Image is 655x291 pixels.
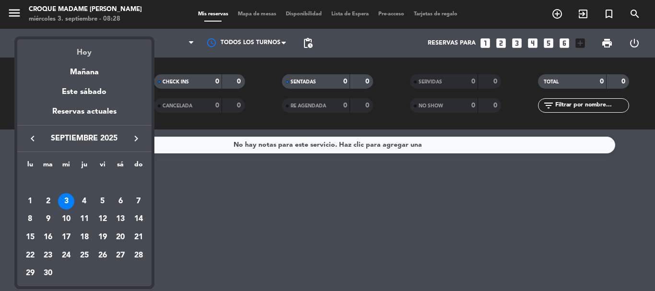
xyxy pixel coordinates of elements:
div: 30 [40,265,56,281]
td: 2 de septiembre de 2025 [39,192,58,210]
div: 2 [40,193,56,210]
div: 7 [130,193,147,210]
th: domingo [129,159,148,174]
td: 8 de septiembre de 2025 [21,210,39,229]
div: 3 [58,193,74,210]
div: 6 [112,193,129,210]
i: keyboard_arrow_right [130,133,142,144]
div: 1 [22,193,38,210]
div: 19 [94,229,111,245]
div: 21 [130,229,147,245]
i: keyboard_arrow_left [27,133,38,144]
div: 12 [94,211,111,227]
div: 11 [76,211,93,227]
div: 23 [40,247,56,264]
td: 20 de septiembre de 2025 [111,228,129,246]
td: 4 de septiembre de 2025 [75,192,94,210]
td: 11 de septiembre de 2025 [75,210,94,229]
td: 13 de septiembre de 2025 [111,210,129,229]
td: 25 de septiembre de 2025 [75,246,94,265]
td: 26 de septiembre de 2025 [94,246,112,265]
td: 24 de septiembre de 2025 [57,246,75,265]
td: 22 de septiembre de 2025 [21,246,39,265]
th: miércoles [57,159,75,174]
div: 29 [22,265,38,281]
div: 9 [40,211,56,227]
td: 5 de septiembre de 2025 [94,192,112,210]
div: 8 [22,211,38,227]
td: 28 de septiembre de 2025 [129,246,148,265]
th: jueves [75,159,94,174]
td: 23 de septiembre de 2025 [39,246,58,265]
div: 4 [76,193,93,210]
div: 17 [58,229,74,245]
td: 3 de septiembre de 2025 [57,192,75,210]
td: 10 de septiembre de 2025 [57,210,75,229]
td: SEP. [21,174,148,192]
span: septiembre 2025 [41,132,128,145]
div: 20 [112,229,129,245]
div: 27 [112,247,129,264]
td: 21 de septiembre de 2025 [129,228,148,246]
td: 15 de septiembre de 2025 [21,228,39,246]
td: 7 de septiembre de 2025 [129,192,148,210]
td: 19 de septiembre de 2025 [94,228,112,246]
td: 14 de septiembre de 2025 [129,210,148,229]
th: martes [39,159,58,174]
div: 15 [22,229,38,245]
th: sábado [111,159,129,174]
div: Hoy [17,39,152,59]
td: 30 de septiembre de 2025 [39,265,58,283]
div: 14 [130,211,147,227]
td: 17 de septiembre de 2025 [57,228,75,246]
td: 27 de septiembre de 2025 [111,246,129,265]
div: 16 [40,229,56,245]
td: 16 de septiembre de 2025 [39,228,58,246]
div: 13 [112,211,129,227]
td: 9 de septiembre de 2025 [39,210,58,229]
td: 29 de septiembre de 2025 [21,265,39,283]
div: 22 [22,247,38,264]
td: 12 de septiembre de 2025 [94,210,112,229]
th: lunes [21,159,39,174]
td: 6 de septiembre de 2025 [111,192,129,210]
div: 5 [94,193,111,210]
td: 1 de septiembre de 2025 [21,192,39,210]
div: 10 [58,211,74,227]
button: keyboard_arrow_right [128,132,145,145]
td: 18 de septiembre de 2025 [75,228,94,246]
th: viernes [94,159,112,174]
div: Este sábado [17,79,152,105]
div: Reservas actuales [17,105,152,125]
div: 18 [76,229,93,245]
button: keyboard_arrow_left [24,132,41,145]
div: 28 [130,247,147,264]
div: Mañana [17,59,152,79]
div: 25 [76,247,93,264]
div: 24 [58,247,74,264]
div: 26 [94,247,111,264]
